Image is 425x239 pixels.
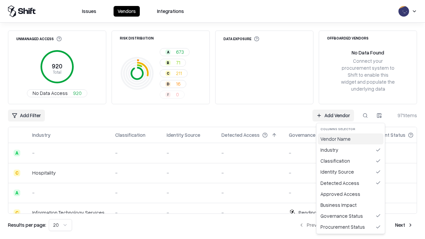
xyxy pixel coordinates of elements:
[318,199,383,210] div: Business Impact
[318,133,383,144] div: Vendor Name
[318,124,383,133] div: Columns selector
[318,189,383,199] div: Approved Access
[318,166,383,177] div: Identity Source
[318,221,383,232] div: Procurement Status
[318,178,383,189] div: Detected Access
[318,144,383,155] div: Industry
[318,155,383,166] div: Classification
[318,210,383,221] div: Governance Status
